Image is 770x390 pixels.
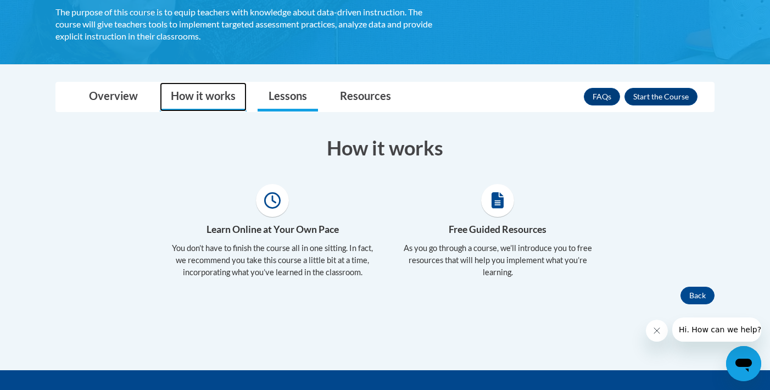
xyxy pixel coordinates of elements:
[726,346,761,381] iframe: Button to launch messaging window
[329,82,402,112] a: Resources
[78,82,149,112] a: Overview
[672,317,761,342] iframe: Message from company
[680,287,715,304] button: Back
[160,82,247,112] a: How it works
[584,88,620,105] a: FAQs
[258,82,318,112] a: Lessons
[393,242,602,278] p: As you go through a course, we’ll introduce you to free resources that will help you implement wh...
[168,242,377,278] p: You don’t have to finish the course all in one sitting. In fact, we recommend you take this cours...
[393,222,602,237] h4: Free Guided Resources
[646,320,668,342] iframe: Close message
[168,222,377,237] h4: Learn Online at Your Own Pace
[55,134,715,161] h3: How it works
[624,88,698,105] button: Enroll
[55,6,434,42] div: The purpose of this course is to equip teachers with knowledge about data-driven instruction. The...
